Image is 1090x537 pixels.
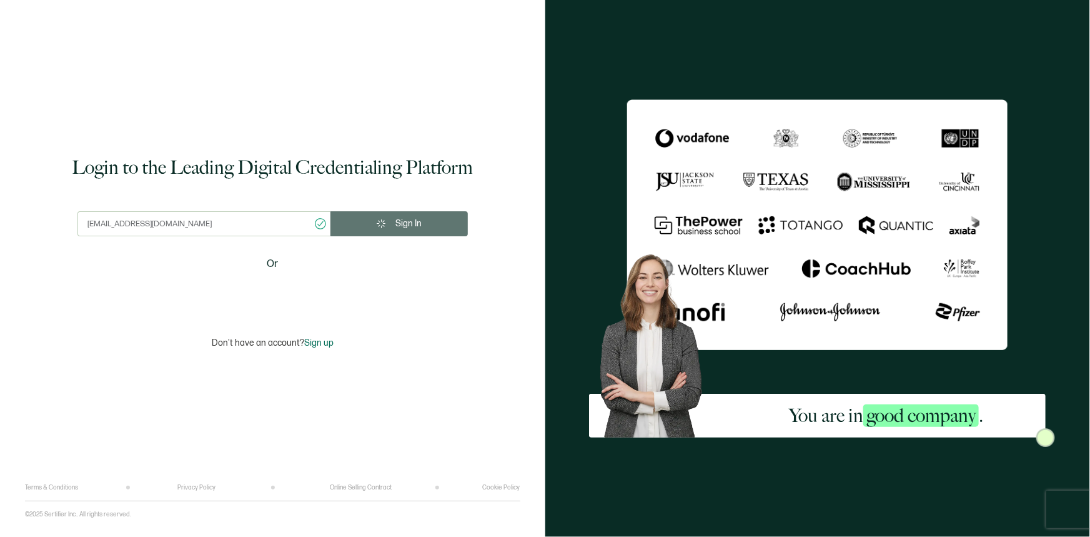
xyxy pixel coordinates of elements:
[25,511,131,518] p: ©2025 Sertifier Inc.. All rights reserved.
[789,403,983,428] h2: You are in .
[483,484,520,491] a: Cookie Policy
[589,245,726,438] img: Sertifier Login - You are in <span class="strong-h">good company</span>. Hero
[627,99,1008,351] img: Sertifier Login - You are in <span class="strong-h">good company</span>.
[267,256,278,272] span: Or
[77,211,330,236] input: Enter your work email address
[72,155,473,180] h1: Login to the Leading Digital Credentialing Platform
[177,484,216,491] a: Privacy Policy
[25,484,78,491] a: Terms & Conditions
[1028,477,1090,537] iframe: Chat Widget
[194,280,350,308] iframe: Sign in with Google Button
[304,338,334,348] span: Sign up
[1036,428,1055,447] img: Sertifier Login
[330,484,392,491] a: Online Selling Contract
[314,217,327,231] ion-icon: checkmark circle outline
[863,404,979,427] span: good company
[212,338,334,348] p: Don't have an account?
